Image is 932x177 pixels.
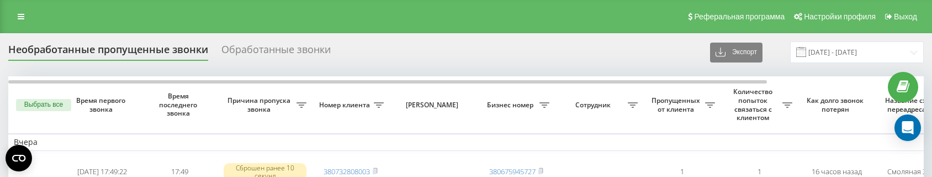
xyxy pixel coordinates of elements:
div: Обработанные звонки [221,44,331,61]
span: [PERSON_NAME] [399,101,468,110]
span: Выход [894,12,917,21]
span: Бизнес номер [483,101,539,110]
span: Время последнего звонка [150,92,209,118]
span: Как долго звонок потерян [807,96,866,113]
span: Реферальная программа [694,12,785,21]
span: Настройки профиля [804,12,876,21]
a: 380732808003 [324,166,370,176]
button: Экспорт [710,43,762,63]
div: Open Intercom Messenger [894,114,921,141]
span: Номер клиента [317,101,374,110]
a: 380675945727 [489,166,536,176]
span: Сотрудник [560,101,628,110]
span: Пропущенных от клиента [649,96,705,113]
button: Выбрать все [16,99,71,111]
div: Необработанные пропущенные звонки [8,44,208,61]
span: Время первого звонка [72,96,132,113]
span: Причина пропуска звонка [224,96,296,113]
span: Количество попыток связаться с клиентом [726,87,782,122]
button: Open CMP widget [6,145,32,171]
